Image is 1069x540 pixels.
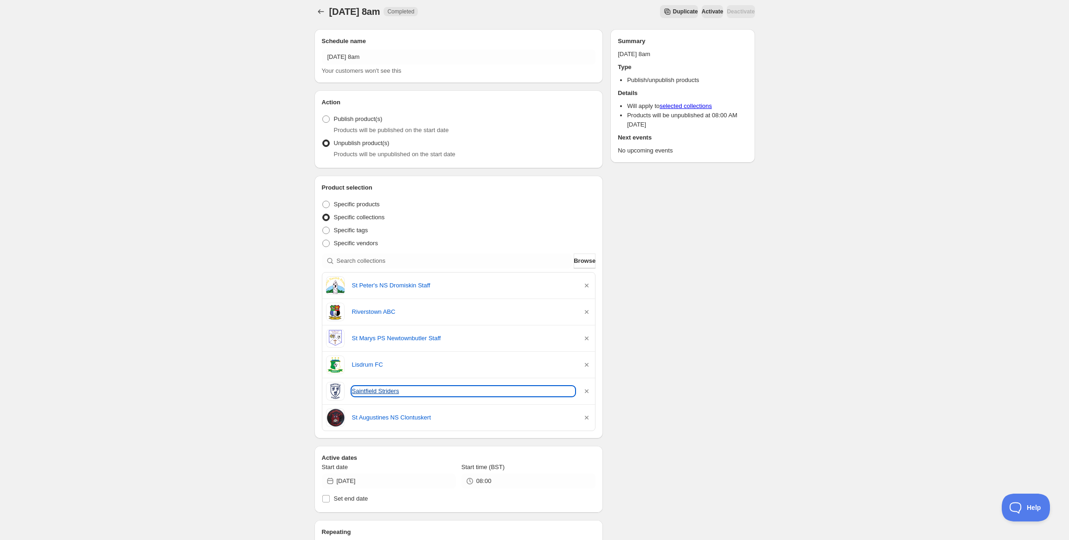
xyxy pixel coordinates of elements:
[322,527,596,537] h2: Repeating
[334,240,378,247] span: Specific vendors
[352,307,575,317] a: Riverstown ABC
[314,5,327,18] button: Schedules
[618,63,747,72] h2: Type
[337,254,572,268] input: Search collections
[618,37,747,46] h2: Summary
[574,256,595,266] span: Browse
[387,8,414,15] span: Completed
[618,133,747,142] h2: Next events
[334,140,390,146] span: Unpublish product(s)
[334,201,380,208] span: Specific products
[627,102,747,111] li: Will apply to
[1002,494,1050,521] iframe: Toggle Customer Support
[334,127,449,133] span: Products will be published on the start date
[702,5,723,18] button: Activate
[352,387,575,396] a: Saintfield Striders
[334,151,455,158] span: Products will be unpublished on the start date
[329,6,380,17] span: [DATE] 8am
[352,360,575,369] a: Lisdrum FC
[574,254,595,268] button: Browse
[660,5,698,18] button: Secondary action label
[322,464,348,470] span: Start date
[334,495,368,502] span: Set end date
[322,183,596,192] h2: Product selection
[627,111,747,129] li: Products will be unpublished at 08:00 AM [DATE]
[618,146,747,155] p: No upcoming events
[352,413,575,422] a: St Augustines NS Clontuskert
[702,8,723,15] span: Activate
[673,8,698,15] span: Duplicate
[334,115,383,122] span: Publish product(s)
[352,281,575,290] a: St Peter's NS Dromiskin Staff
[618,89,747,98] h2: Details
[322,37,596,46] h2: Schedule name
[618,50,747,59] p: [DATE] 8am
[659,102,712,109] a: selected collections
[322,453,596,463] h2: Active dates
[322,98,596,107] h2: Action
[322,67,402,74] span: Your customers won't see this
[352,334,575,343] a: St Marys PS Newtownbutler Staff
[334,214,385,221] span: Specific collections
[461,464,505,470] span: Start time (BST)
[334,227,368,234] span: Specific tags
[627,76,747,85] li: Publish/unpublish products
